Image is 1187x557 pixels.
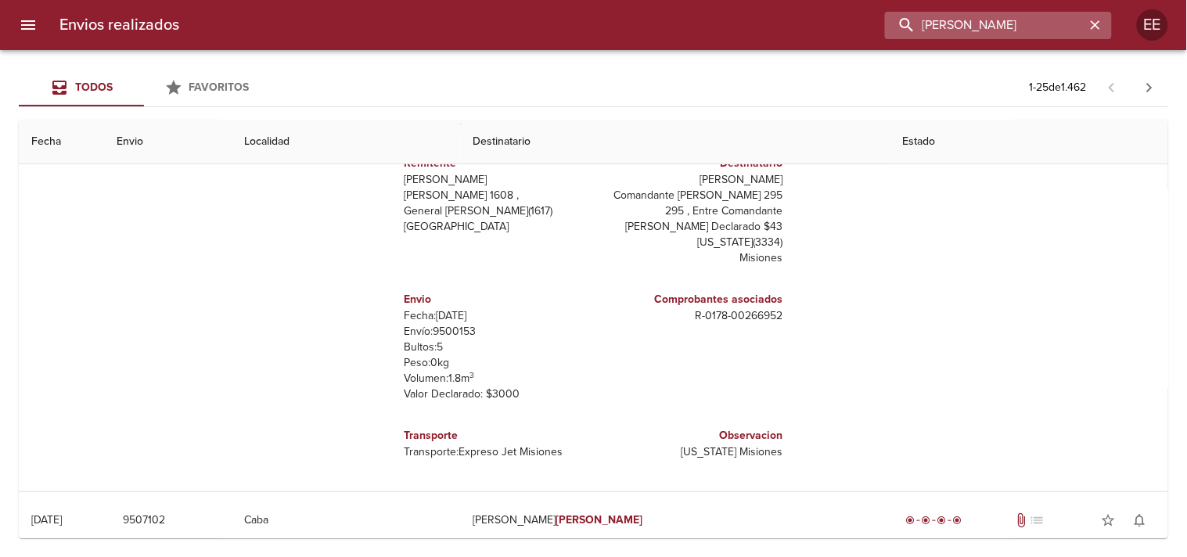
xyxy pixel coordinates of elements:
th: Envio [104,120,232,164]
p: Valor Declarado: $ 3000 [405,386,588,402]
div: Entregado [903,512,966,528]
div: [DATE] [31,513,62,526]
p: Bultos: 5 [405,340,588,355]
span: star_border [1101,512,1117,528]
button: Agregar a favoritos [1093,505,1124,536]
h6: Observacion [600,427,783,444]
input: buscar [885,12,1085,39]
p: Fecha: [DATE] [405,308,588,324]
th: Estado [890,120,1168,164]
th: Destinatario [461,120,890,164]
span: 9507102 [123,511,165,530]
em: [PERSON_NAME] [556,513,643,526]
span: Todos [75,81,113,94]
button: Activar notificaciones [1124,505,1156,536]
span: Pagina anterior [1093,79,1131,95]
p: Peso: 0 kg [405,355,588,371]
th: Localidad [232,120,461,164]
p: R - 0178 - 00266952 [600,308,783,324]
sup: 3 [470,370,475,380]
p: Envío: 9500153 [405,324,588,340]
span: radio_button_checked [906,516,915,525]
h6: Envio [405,291,588,308]
h6: Envios realizados [59,13,179,38]
p: 1 - 25 de 1.462 [1030,80,1087,95]
td: [PERSON_NAME] [461,492,890,548]
p: General [PERSON_NAME] ( 1617 ) [405,203,588,219]
p: [GEOGRAPHIC_DATA] [405,219,588,235]
th: Fecha [19,120,104,164]
span: Tiene documentos adjuntos [1013,512,1029,528]
p: Transporte: Expreso Jet Misiones [405,444,588,460]
button: menu [9,6,47,44]
p: Volumen: 1.8 m [405,371,588,386]
p: Misiones [600,250,783,266]
span: Pagina siguiente [1131,69,1168,106]
td: Caba [232,492,461,548]
div: Tabs Envios [19,69,269,106]
h6: Transporte [405,427,588,444]
p: [US_STATE] Misiones [600,444,783,460]
span: radio_button_checked [922,516,931,525]
div: Abrir información de usuario [1137,9,1168,41]
p: [US_STATE] ( 3334 ) [600,235,783,250]
div: EE [1137,9,1168,41]
span: No tiene pedido asociado [1029,512,1045,528]
p: [PERSON_NAME] [405,172,588,188]
span: radio_button_checked [937,516,947,525]
button: 9507102 [117,506,171,535]
span: Favoritos [189,81,250,94]
p: [PERSON_NAME] 1608 , [405,188,588,203]
span: radio_button_checked [953,516,962,525]
p: [PERSON_NAME] [600,172,783,188]
p: Comandante [PERSON_NAME] 295 295 , Entre Comandante [PERSON_NAME] Declarado $43 [600,188,783,235]
h6: Comprobantes asociados [600,291,783,308]
span: notifications_none [1132,512,1148,528]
